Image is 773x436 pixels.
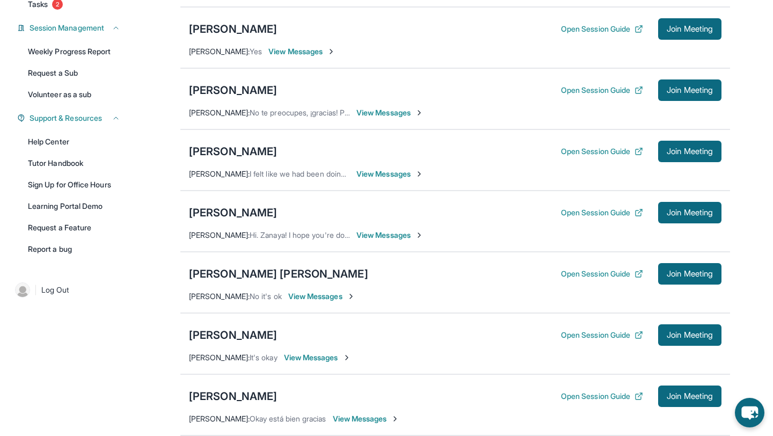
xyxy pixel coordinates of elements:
button: Join Meeting [658,386,721,407]
a: Learning Portal Demo [21,197,127,216]
span: Join Meeting [667,332,713,338]
button: Join Meeting [658,79,721,101]
span: [PERSON_NAME] : [189,353,250,362]
a: Request a Feature [21,218,127,237]
span: View Messages [333,413,400,424]
button: Open Session Guide [561,391,643,402]
div: [PERSON_NAME] [189,144,277,159]
span: View Messages [284,352,351,363]
a: Volunteer as a sub [21,85,127,104]
span: [PERSON_NAME] : [189,230,250,239]
span: View Messages [288,291,355,302]
img: Chevron-Right [415,170,424,178]
button: Join Meeting [658,324,721,346]
button: Join Meeting [658,263,721,285]
img: user-img [15,282,30,297]
img: Chevron-Right [327,47,336,56]
button: Join Meeting [658,141,721,162]
div: [PERSON_NAME] [PERSON_NAME] [189,266,368,281]
img: Chevron-Right [415,108,424,117]
div: [PERSON_NAME] [189,83,277,98]
button: Open Session Guide [561,85,643,96]
img: Chevron-Right [342,353,351,362]
button: Open Session Guide [561,207,643,218]
span: Session Management [30,23,104,33]
span: No te preocupes, ¡gracias! Por avisarme. [250,108,386,117]
a: Report a bug [21,239,127,259]
span: [PERSON_NAME] : [189,292,250,301]
span: Okay está bien gracias [250,414,326,423]
span: View Messages [268,46,336,57]
span: [PERSON_NAME] : [189,414,250,423]
span: [PERSON_NAME] : [189,169,250,178]
button: Support & Resources [25,113,120,123]
span: Join Meeting [667,209,713,216]
span: Join Meeting [667,271,713,277]
button: Open Session Guide [561,268,643,279]
div: [PERSON_NAME] [189,205,277,220]
button: Open Session Guide [561,330,643,340]
span: [PERSON_NAME] : [189,108,250,117]
img: Chevron-Right [415,231,424,239]
span: Join Meeting [667,26,713,32]
button: chat-button [735,398,764,427]
a: |Log Out [11,278,127,302]
div: [PERSON_NAME] [189,328,277,343]
button: Open Session Guide [561,146,643,157]
button: Open Session Guide [561,24,643,34]
span: | [34,284,37,296]
button: Join Meeting [658,18,721,40]
a: Help Center [21,132,127,151]
span: [PERSON_NAME] : [189,47,250,56]
span: Join Meeting [667,87,713,93]
span: Join Meeting [667,148,713,155]
button: Join Meeting [658,202,721,223]
a: Weekly Progress Report [21,42,127,61]
span: View Messages [356,107,424,118]
img: Chevron-Right [391,415,399,423]
span: Yes [250,47,262,56]
a: Request a Sub [21,63,127,83]
a: Sign Up for Office Hours [21,175,127,194]
span: No it's ok [250,292,282,301]
img: Chevron-Right [347,292,355,301]
span: It's okay [250,353,278,362]
span: View Messages [356,169,424,179]
span: Support & Resources [30,113,102,123]
span: Join Meeting [667,393,713,399]
a: Tutor Handbook [21,154,127,173]
button: Session Management [25,23,120,33]
span: View Messages [356,230,424,241]
div: [PERSON_NAME] [189,21,277,37]
div: [PERSON_NAME] [189,389,277,404]
span: Log Out [41,285,69,295]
